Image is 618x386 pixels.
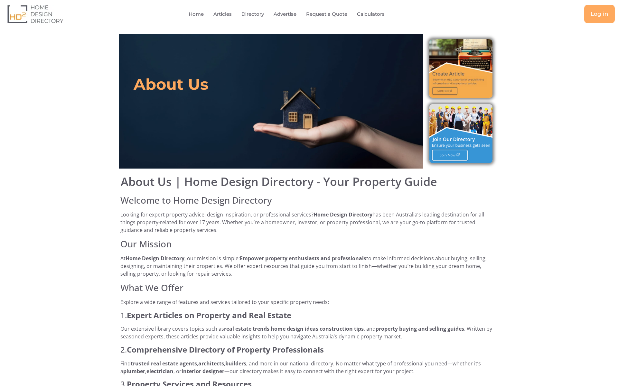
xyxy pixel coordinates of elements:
p: Looking for expert property advice, design inspiration, or professional services? has been Austra... [120,211,498,234]
strong: Home Design Directory [126,255,184,262]
a: Calculators [357,7,385,22]
strong: builders [225,360,246,367]
a: Advertise [274,7,296,22]
strong: Comprehensive Directory of Property Professionals [127,344,324,355]
strong: home design ideas [271,325,318,332]
img: Create Article [429,39,492,98]
strong: architects [198,360,224,367]
a: Home [189,7,204,22]
h1: About Us | Home Design Directory - Your Property Guide [121,176,497,188]
h2: About Us [134,75,208,94]
h3: What We Offer [120,282,498,293]
strong: plumber [123,368,145,375]
p: Explore a wide range of features and services tailored to your specific property needs: [120,298,498,306]
span: Log in [591,11,608,17]
strong: Empower property enthusiasts and professionals [240,255,366,262]
h4: 2. [120,345,498,354]
h3: Our Mission [120,239,498,250]
a: Request a Quote [306,7,347,22]
p: At , our mission is simple: to make informed decisions about buying, selling, designing, or maint... [120,254,498,278]
strong: interior designer [182,368,224,375]
p: Find , , , and more in our national directory. No matter what type of professional you need—wheth... [120,360,498,375]
strong: property buying and selling guides [376,325,464,332]
h3: Welcome to Home Design Directory [120,195,498,206]
strong: trusted real estate agents [131,360,197,367]
h4: 1. [120,311,498,320]
a: Articles [213,7,232,22]
strong: electrician [146,368,173,375]
nav: Menu [126,7,462,22]
strong: construction tips [320,325,364,332]
strong: Home Design Directory [314,211,372,218]
a: Directory [241,7,264,22]
strong: Expert Articles on Property and Real Estate [127,310,291,320]
a: Log in [584,5,615,23]
img: Join Directory [429,104,492,163]
p: Our extensive library covers topics such as , , , and . Written by seasoned experts, these articl... [120,325,498,340]
strong: real estate trends [224,325,269,332]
